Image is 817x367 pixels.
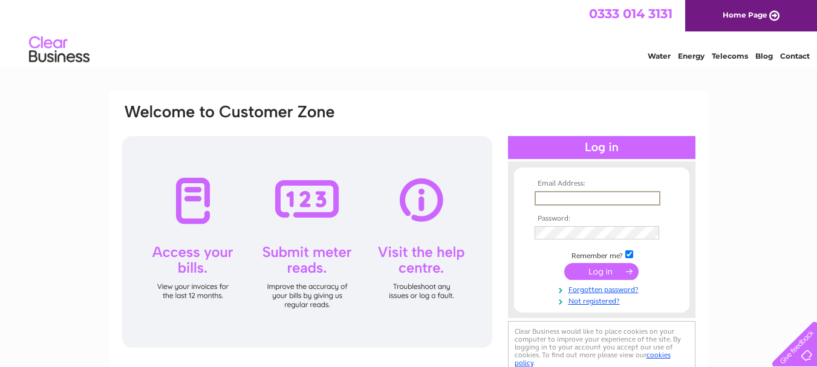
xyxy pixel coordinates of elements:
[532,248,672,261] td: Remember me?
[532,215,672,223] th: Password:
[123,7,695,59] div: Clear Business is a trading name of Verastar Limited (registered in [GEOGRAPHIC_DATA] No. 3667643...
[648,51,671,60] a: Water
[535,294,672,306] a: Not registered?
[755,51,773,60] a: Blog
[589,6,672,21] a: 0333 014 3131
[780,51,810,60] a: Contact
[28,31,90,68] img: logo.png
[712,51,748,60] a: Telecoms
[535,283,672,294] a: Forgotten password?
[515,351,671,367] a: cookies policy
[564,263,639,280] input: Submit
[532,180,672,188] th: Email Address:
[678,51,705,60] a: Energy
